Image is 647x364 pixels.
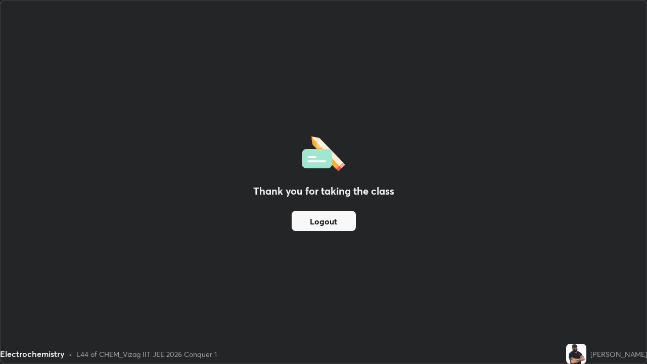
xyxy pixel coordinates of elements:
[292,211,356,231] button: Logout
[253,184,394,199] h2: Thank you for taking the class
[566,344,586,364] img: 6f00147d3da648e0a4435eefe47959d5.jpg
[76,349,217,359] div: L44 of CHEM_Vizag IIT JEE 2026 Conquer 1
[590,349,647,359] div: [PERSON_NAME]
[302,133,345,171] img: offlineFeedback.1438e8b3.svg
[69,349,72,359] div: •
